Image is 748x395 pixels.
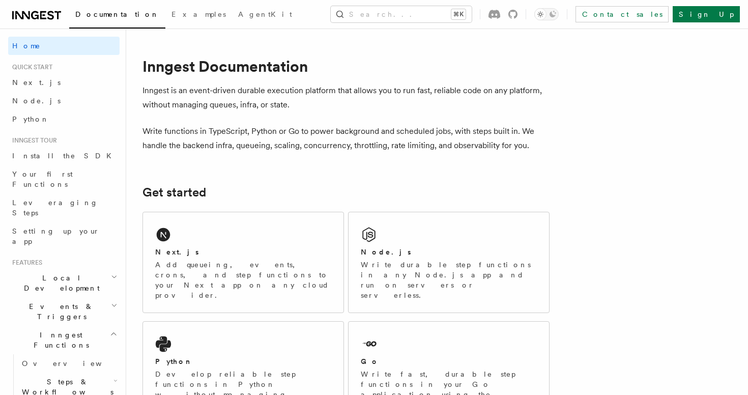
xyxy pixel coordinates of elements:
a: Setting up your app [8,222,120,250]
a: Contact sales [576,6,669,22]
span: Examples [171,10,226,18]
span: Node.js [12,97,61,105]
a: Sign Up [673,6,740,22]
span: Inngest tour [8,136,57,145]
span: Setting up your app [12,227,100,245]
span: Your first Functions [12,170,73,188]
p: Add queueing, events, crons, and step functions to your Next app on any cloud provider. [155,260,331,300]
a: Install the SDK [8,147,120,165]
a: Documentation [69,3,165,29]
a: Next.jsAdd queueing, events, crons, and step functions to your Next app on any cloud provider. [142,212,344,313]
a: Leveraging Steps [8,193,120,222]
h1: Inngest Documentation [142,57,550,75]
span: Python [12,115,49,123]
a: Get started [142,185,206,200]
a: Node.jsWrite durable step functions in any Node.js app and run on servers or serverless. [348,212,550,313]
a: Overview [18,354,120,373]
span: Overview [22,359,127,368]
a: Examples [165,3,232,27]
span: Inngest Functions [8,330,110,350]
a: Your first Functions [8,165,120,193]
h2: Go [361,356,379,366]
span: Install the SDK [12,152,118,160]
a: Python [8,110,120,128]
a: Home [8,37,120,55]
a: Node.js [8,92,120,110]
button: Inngest Functions [8,326,120,354]
a: Next.js [8,73,120,92]
h2: Python [155,356,193,366]
button: Toggle dark mode [534,8,559,20]
button: Events & Triggers [8,297,120,326]
span: Local Development [8,273,111,293]
span: Quick start [8,63,52,71]
button: Local Development [8,269,120,297]
h2: Next.js [155,247,199,257]
span: Documentation [75,10,159,18]
h2: Node.js [361,247,411,257]
span: Home [12,41,41,51]
kbd: ⌘K [451,9,466,19]
p: Write durable step functions in any Node.js app and run on servers or serverless. [361,260,537,300]
span: Features [8,259,42,267]
span: AgentKit [238,10,292,18]
span: Leveraging Steps [12,199,98,217]
a: AgentKit [232,3,298,27]
p: Inngest is an event-driven durable execution platform that allows you to run fast, reliable code ... [142,83,550,112]
span: Events & Triggers [8,301,111,322]
button: Search...⌘K [331,6,472,22]
span: Next.js [12,78,61,87]
p: Write functions in TypeScript, Python or Go to power background and scheduled jobs, with steps bu... [142,124,550,153]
